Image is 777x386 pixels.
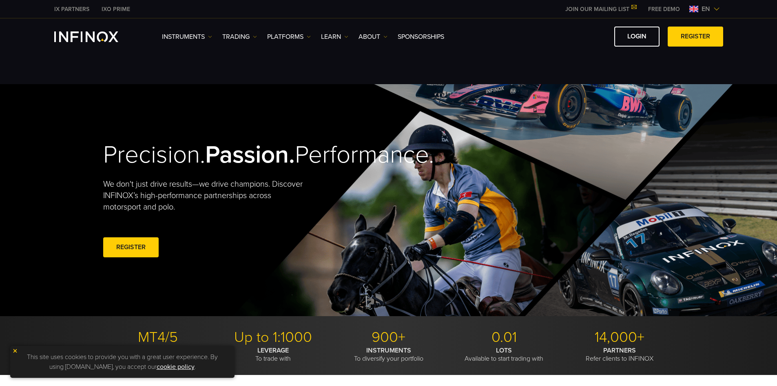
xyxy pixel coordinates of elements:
a: cookie policy [157,363,195,371]
a: LOGIN [614,27,660,47]
a: SPONSORSHIPS [398,32,444,42]
p: We don't just drive results—we drive champions. Discover INFINOX’s high-performance partnerships ... [103,178,309,213]
a: TRADING [222,32,257,42]
p: To trade with [219,346,328,363]
a: ABOUT [359,32,387,42]
a: REGISTER [103,237,159,257]
h2: Precision. Performance. [103,140,360,170]
p: Refer clients to INFINOX [565,346,674,363]
span: en [698,4,713,14]
p: To diversify your portfolio [334,346,443,363]
p: 900+ [334,328,443,346]
strong: INSTRUMENTS [366,346,411,355]
a: Learn [321,32,348,42]
strong: PARTNERS [603,346,636,355]
a: PLATFORMS [267,32,311,42]
img: yellow close icon [12,348,18,354]
a: INFINOX [48,5,95,13]
p: MT4/5 [103,328,213,346]
strong: Passion. [205,140,295,170]
p: Up to 1:1000 [219,328,328,346]
strong: LOTS [496,346,512,355]
a: INFINOX Logo [54,31,137,42]
p: 14,000+ [565,328,674,346]
a: JOIN OUR MAILING LIST [559,6,642,13]
a: INFINOX MENU [642,5,686,13]
p: 0.01 [449,328,559,346]
p: This site uses cookies to provide you with a great user experience. By using [DOMAIN_NAME], you a... [14,350,230,374]
a: REGISTER [668,27,723,47]
a: Instruments [162,32,212,42]
p: Available to start trading with [449,346,559,363]
strong: LEVERAGE [257,346,289,355]
a: INFINOX [95,5,136,13]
